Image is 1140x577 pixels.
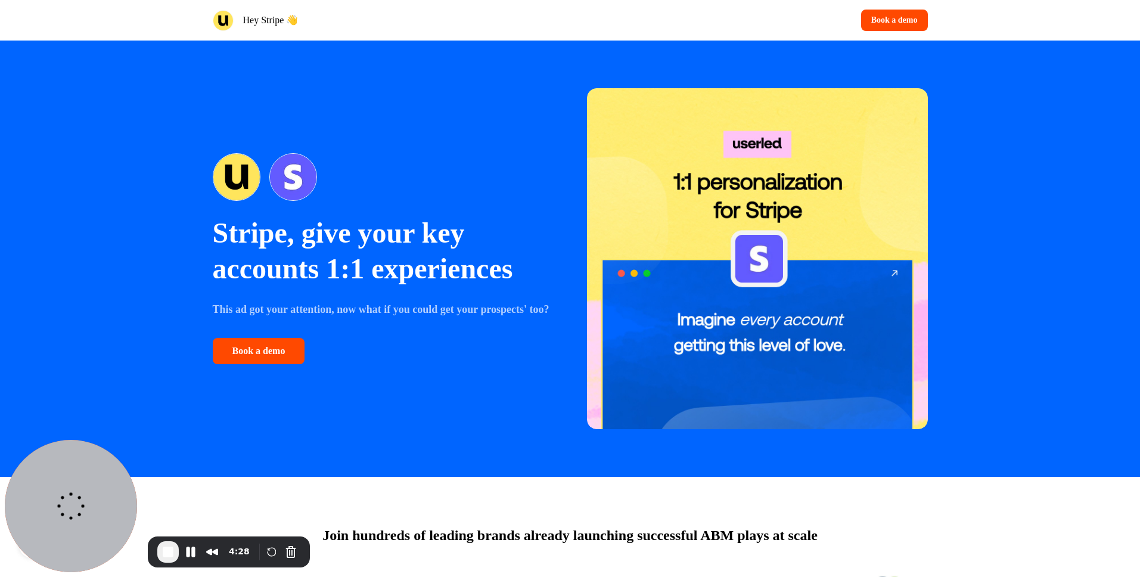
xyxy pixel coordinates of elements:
p: Stripe, give your key accounts 1:1 experiences [213,215,554,287]
strong: This ad got your attention, now what if you could get your prospects' too? [213,303,549,315]
p: Join hundreds of leading brands already launching successful ABM plays at scale [322,525,818,546]
button: Book a demo [213,338,305,364]
button: Book a demo [861,10,928,31]
p: Hey Stripe 👋 [243,13,299,27]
